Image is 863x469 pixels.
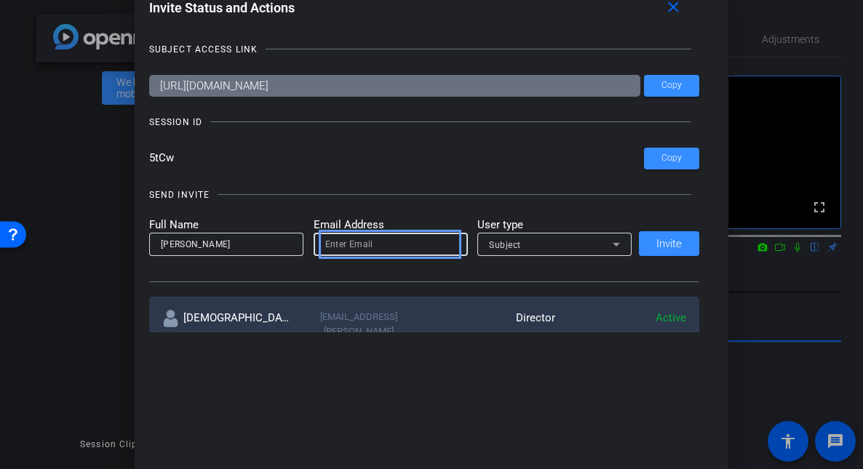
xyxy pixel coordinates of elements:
mat-label: User type [477,217,632,233]
input: Copy [149,148,645,169]
span: Active [656,311,686,324]
input: Link [149,75,641,97]
span: Copy [661,153,682,164]
div: Director [424,310,555,353]
button: Copy [644,148,699,169]
input: Enter Name [161,236,292,253]
div: SUBJECT ACCESS LINK [149,42,258,57]
div: [EMAIL_ADDRESS][PERSON_NAME][DOMAIN_NAME] [293,310,424,353]
span: Subject [489,240,521,250]
input: Enter Email [325,236,456,253]
mat-label: Full Name [149,217,303,233]
button: Copy [644,75,699,97]
div: [DEMOGRAPHIC_DATA] [162,310,293,353]
mat-label: Email Address [314,217,468,233]
span: Copy [661,80,682,91]
div: SESSION ID [149,115,202,129]
div: SEND INVITE [149,188,210,202]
